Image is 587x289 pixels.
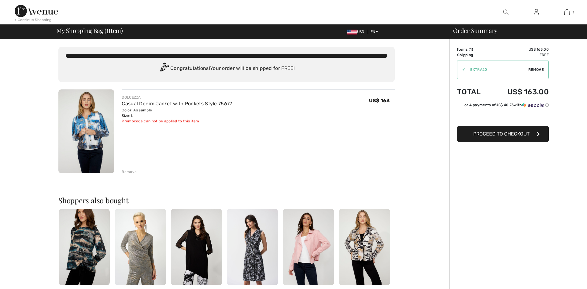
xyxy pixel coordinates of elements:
[464,102,549,108] div: or 4 payments of with
[122,169,137,175] div: Remove
[490,81,549,102] td: US$ 163.00
[490,52,549,58] td: Free
[528,67,544,72] span: Remove
[457,102,549,110] div: or 4 payments ofUS$ 40.75withSezzle Click to learn more about Sezzle
[534,9,539,16] img: My Info
[457,52,490,58] td: Shipping
[470,47,472,52] span: 1
[473,131,530,137] span: Proceed to Checkout
[529,9,544,16] a: Sign In
[369,98,390,103] span: US$ 163
[446,27,583,34] div: Order Summary
[122,118,232,124] div: Promocode can not be applied to this item
[283,209,334,285] img: Open Front Casual Jacket Style 256829U
[465,60,528,79] input: Promo code
[457,110,549,124] iframe: PayPal-paypal
[457,67,465,72] div: ✔
[15,17,52,23] div: < Continue Shopping
[59,209,110,285] img: Relaxed Fit Pullover with Drawstring Style 34074
[57,27,123,34] span: My Shopping Bag ( Item)
[58,197,395,204] h2: Shoppers also bought
[347,30,367,34] span: USD
[227,209,278,285] img: Leaf Pattern A-line Dress Style 251206
[122,107,232,118] div: Color: As sample Size: L
[457,126,549,142] button: Proceed to Checkout
[122,101,232,107] a: Casual Denim Jacket with Pockets Style 75677
[122,95,232,100] div: DOLCEZZA
[552,9,582,16] a: 1
[371,30,378,34] span: EN
[490,47,549,52] td: US$ 163.00
[115,209,166,285] img: Glitter V-Neck Pullover Style 253087
[503,9,508,16] img: search the website
[522,102,544,108] img: Sezzle
[457,47,490,52] td: Items ( )
[339,209,390,285] img: Formal Button Closure Blazer Style 75687
[15,5,58,17] img: 1ère Avenue
[564,9,570,16] img: My Bag
[66,63,387,75] div: Congratulations! Your order will be shipped for FREE!
[347,30,357,34] img: US Dollar
[58,89,114,173] img: Casual Denim Jacket with Pockets Style 75677
[573,9,574,15] span: 1
[496,103,514,107] span: US$ 40.75
[158,63,170,75] img: Congratulation2.svg
[106,26,109,34] span: 1
[457,81,490,102] td: Total
[171,209,222,285] img: Casual Crew Neck Top Style 33951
